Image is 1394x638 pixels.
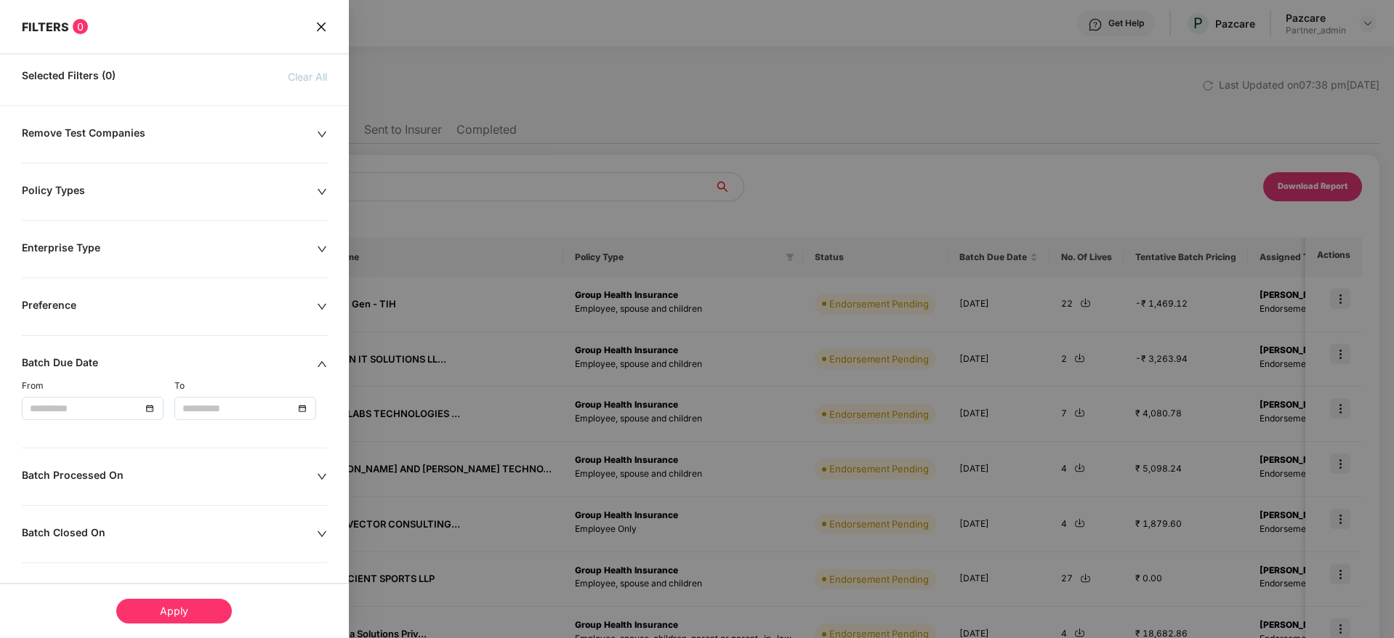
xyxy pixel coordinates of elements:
[22,526,317,542] div: Batch Closed On
[22,299,317,315] div: Preference
[317,472,327,482] span: down
[22,184,317,200] div: Policy Types
[73,19,88,34] span: 0
[22,379,174,393] div: From
[116,599,232,623] div: Apply
[22,469,317,485] div: Batch Processed On
[317,244,327,254] span: down
[315,19,327,34] span: close
[317,529,327,539] span: down
[22,126,317,142] div: Remove Test Companies
[317,187,327,197] span: down
[317,129,327,140] span: down
[22,241,317,257] div: Enterprise Type
[22,20,69,34] span: FILTERS
[174,379,327,393] div: To
[317,302,327,312] span: down
[317,359,327,369] span: up
[22,356,317,372] div: Batch Due Date
[288,69,327,85] span: Clear All
[22,69,116,85] span: Selected Filters (0)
